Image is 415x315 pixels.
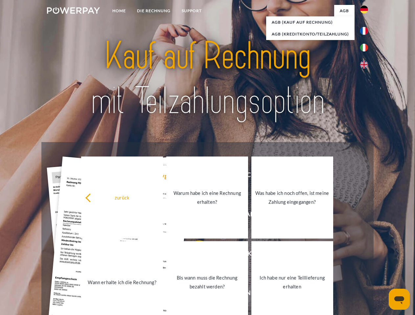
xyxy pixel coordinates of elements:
div: Warum habe ich eine Rechnung erhalten? [170,189,244,206]
a: AGB (Kreditkonto/Teilzahlung) [266,28,355,40]
img: title-powerpay_de.svg [63,31,352,126]
img: en [360,61,368,69]
div: Bis wann muss die Rechnung bezahlt werden? [170,273,244,291]
div: Was habe ich noch offen, ist meine Zahlung eingegangen? [255,189,329,206]
img: de [360,6,368,13]
a: Home [107,5,131,17]
img: it [360,44,368,52]
img: fr [360,27,368,35]
img: logo-powerpay-white.svg [47,7,100,14]
div: Ich habe nur eine Teillieferung erhalten [255,273,329,291]
a: agb [334,5,355,17]
a: Was habe ich noch offen, ist meine Zahlung eingegangen? [251,157,333,239]
a: DIE RECHNUNG [131,5,176,17]
div: zurück [85,193,159,202]
a: SUPPORT [176,5,207,17]
iframe: Schaltfläche zum Öffnen des Messaging-Fensters [389,289,410,310]
div: Wann erhalte ich die Rechnung? [85,278,159,286]
a: AGB (Kauf auf Rechnung) [266,16,355,28]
